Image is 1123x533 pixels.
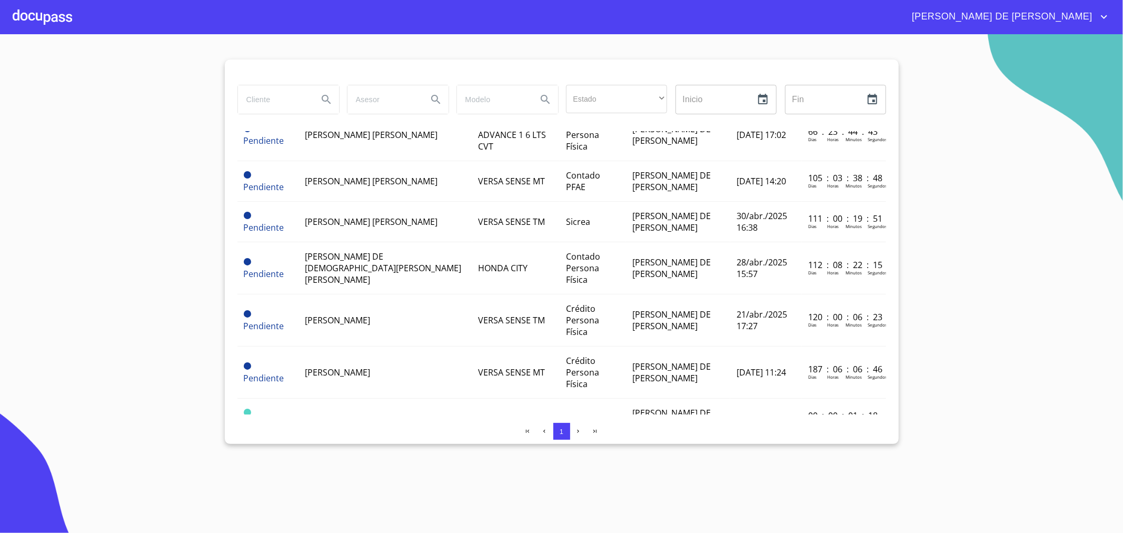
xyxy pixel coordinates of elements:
[808,311,879,323] p: 120 : 00 : 06 : 23
[632,256,711,280] span: [PERSON_NAME] DE [PERSON_NAME]
[737,175,786,187] span: [DATE] 14:20
[566,170,600,193] span: Contado PFAE
[305,413,370,425] span: [PERSON_NAME]
[808,374,817,380] p: Dias
[737,129,786,141] span: [DATE] 17:02
[305,251,461,285] span: [PERSON_NAME] DE [DEMOGRAPHIC_DATA][PERSON_NAME] [PERSON_NAME]
[868,270,887,275] p: Segundos
[808,322,817,328] p: Dias
[827,223,839,229] p: Horas
[808,259,879,271] p: 112 : 08 : 22 : 15
[479,216,545,228] span: VERSA SENSE TM
[868,223,887,229] p: Segundos
[244,310,251,318] span: Pendiente
[827,322,839,328] p: Horas
[632,123,711,146] span: [PERSON_NAME] DE [PERSON_NAME]
[808,213,879,224] p: 111 : 00 : 19 : 51
[244,268,284,280] span: Pendiente
[479,262,528,274] span: HONDA CITY
[827,183,839,189] p: Horas
[553,423,570,440] button: 1
[479,314,545,326] span: VERSA SENSE TM
[737,309,787,332] span: 21/abr./2025 17:27
[244,222,284,233] span: Pendiente
[479,117,546,152] span: KICKS PLAY ADVANCE 1 6 LTS CVT
[737,413,786,425] span: [DATE] 16:22
[423,87,449,112] button: Search
[479,367,545,378] span: VERSA SENSE MT
[808,410,879,421] p: 00 : 00 : 01 : 18
[566,303,599,338] span: Crédito Persona Física
[904,8,1110,25] button: account of current user
[305,175,438,187] span: [PERSON_NAME] [PERSON_NAME]
[827,136,839,142] p: Horas
[808,223,817,229] p: Dias
[244,181,284,193] span: Pendiente
[244,362,251,370] span: Pendiente
[244,135,284,146] span: Pendiente
[632,361,711,384] span: [PERSON_NAME] DE [PERSON_NAME]
[808,172,879,184] p: 105 : 03 : 38 : 48
[846,270,862,275] p: Minutos
[305,367,370,378] span: [PERSON_NAME]
[566,355,599,390] span: Crédito Persona Física
[566,216,590,228] span: Sicrea
[566,251,600,285] span: Contado Persona Física
[827,270,839,275] p: Horas
[238,85,310,114] input: search
[244,409,251,416] span: Terminado
[846,183,862,189] p: Minutos
[347,85,419,114] input: search
[305,314,370,326] span: [PERSON_NAME]
[632,407,711,430] span: [PERSON_NAME] DE [PERSON_NAME]
[632,210,711,233] span: [PERSON_NAME] DE [PERSON_NAME]
[808,136,817,142] p: Dias
[737,210,787,233] span: 30/abr./2025 16:38
[479,175,545,187] span: VERSA SENSE MT
[305,129,438,141] span: [PERSON_NAME] [PERSON_NAME]
[244,320,284,332] span: Pendiente
[868,183,887,189] p: Segundos
[737,256,787,280] span: 28/abr./2025 15:57
[868,374,887,380] p: Segundos
[457,85,529,114] input: search
[904,8,1098,25] span: [PERSON_NAME] DE [PERSON_NAME]
[808,183,817,189] p: Dias
[244,258,251,265] span: Pendiente
[846,322,862,328] p: Minutos
[560,428,563,436] span: 1
[632,309,711,332] span: [PERSON_NAME] DE [PERSON_NAME]
[632,170,711,193] span: [PERSON_NAME] DE [PERSON_NAME]
[305,216,438,228] span: [PERSON_NAME] [PERSON_NAME]
[808,126,879,137] p: 66 : 23 : 44 : 43
[846,223,862,229] p: Minutos
[868,322,887,328] p: Segundos
[808,270,817,275] p: Dias
[737,367,786,378] span: [DATE] 11:24
[244,212,251,219] span: Pendiente
[808,363,879,375] p: 187 : 06 : 06 : 46
[566,413,590,425] span: Sicrea
[314,87,339,112] button: Search
[827,374,839,380] p: Horas
[868,136,887,142] p: Segundos
[533,87,558,112] button: Search
[566,117,599,152] span: Crédito Persona Física
[244,171,251,179] span: Pendiente
[566,85,667,113] div: ​
[244,372,284,384] span: Pendiente
[846,374,862,380] p: Minutos
[846,136,862,142] p: Minutos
